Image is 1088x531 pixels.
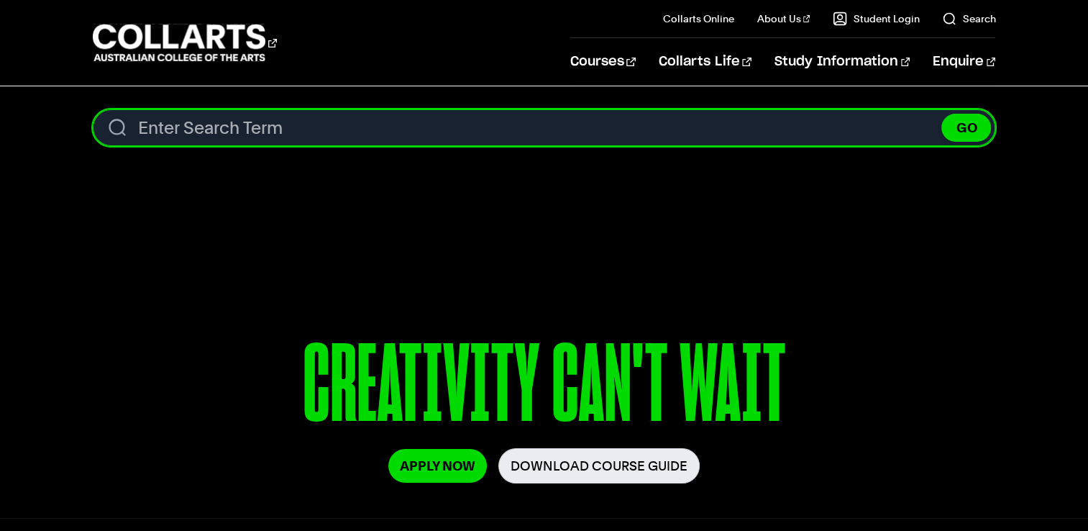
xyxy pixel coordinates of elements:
[757,12,810,26] a: About Us
[663,12,734,26] a: Collarts Online
[933,38,995,86] a: Enquire
[659,38,751,86] a: Collarts Life
[941,114,991,142] button: GO
[942,12,995,26] a: Search
[833,12,919,26] a: Student Login
[388,449,487,483] a: Apply Now
[93,109,996,146] form: Search
[119,330,969,448] p: CREATIVITY CAN'T WAIT
[498,448,700,484] a: Download Course Guide
[774,38,910,86] a: Study Information
[93,22,277,63] div: Go to homepage
[93,109,996,146] input: Enter Search Term
[570,38,636,86] a: Courses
